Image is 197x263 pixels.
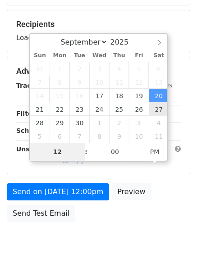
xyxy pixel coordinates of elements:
span: September 1, 2025 [50,62,69,75]
span: Tue [69,53,89,59]
div: Loading... [16,19,181,43]
span: Click to toggle [142,143,167,161]
strong: Tracking [16,82,46,89]
span: September 17, 2025 [89,89,109,102]
span: Fri [129,53,149,59]
span: September 23, 2025 [69,102,89,116]
span: September 27, 2025 [149,102,169,116]
a: Copy unsubscribe link [61,156,142,164]
span: October 2, 2025 [109,116,129,129]
span: October 9, 2025 [109,129,129,143]
a: Send Test Email [7,205,75,222]
span: September 15, 2025 [50,89,69,102]
span: October 7, 2025 [69,129,89,143]
span: : [85,143,87,161]
span: September 28, 2025 [30,116,50,129]
span: September 16, 2025 [69,89,89,102]
span: Sun [30,53,50,59]
span: September 24, 2025 [89,102,109,116]
span: September 29, 2025 [50,116,69,129]
iframe: Chat Widget [152,220,197,263]
span: September 14, 2025 [30,89,50,102]
span: September 20, 2025 [149,89,169,102]
span: September 19, 2025 [129,89,149,102]
span: September 9, 2025 [69,75,89,89]
span: October 6, 2025 [50,129,69,143]
span: September 10, 2025 [89,75,109,89]
a: Preview [111,183,151,200]
span: October 8, 2025 [89,129,109,143]
span: October 1, 2025 [89,116,109,129]
span: October 5, 2025 [30,129,50,143]
input: Year [108,38,140,46]
span: September 7, 2025 [30,75,50,89]
span: September 2, 2025 [69,62,89,75]
span: September 22, 2025 [50,102,69,116]
span: September 18, 2025 [109,89,129,102]
strong: Unsubscribe [16,145,60,153]
span: September 21, 2025 [30,102,50,116]
span: September 30, 2025 [69,116,89,129]
span: September 13, 2025 [149,75,169,89]
span: Wed [89,53,109,59]
span: September 26, 2025 [129,102,149,116]
span: October 10, 2025 [129,129,149,143]
strong: Filters [16,110,39,117]
h5: Recipients [16,19,181,29]
input: Hour [30,143,85,161]
span: October 11, 2025 [149,129,169,143]
span: October 4, 2025 [149,116,169,129]
span: September 25, 2025 [109,102,129,116]
a: Send on [DATE] 12:00pm [7,183,109,200]
span: Mon [50,53,69,59]
span: September 12, 2025 [129,75,149,89]
span: August 31, 2025 [30,62,50,75]
span: September 6, 2025 [149,62,169,75]
span: September 11, 2025 [109,75,129,89]
span: Thu [109,53,129,59]
h5: Advanced [16,66,181,76]
span: September 5, 2025 [129,62,149,75]
input: Minute [87,143,142,161]
span: September 8, 2025 [50,75,69,89]
span: October 3, 2025 [129,116,149,129]
strong: Schedule [16,127,49,134]
span: September 3, 2025 [89,62,109,75]
span: Sat [149,53,169,59]
span: September 4, 2025 [109,62,129,75]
